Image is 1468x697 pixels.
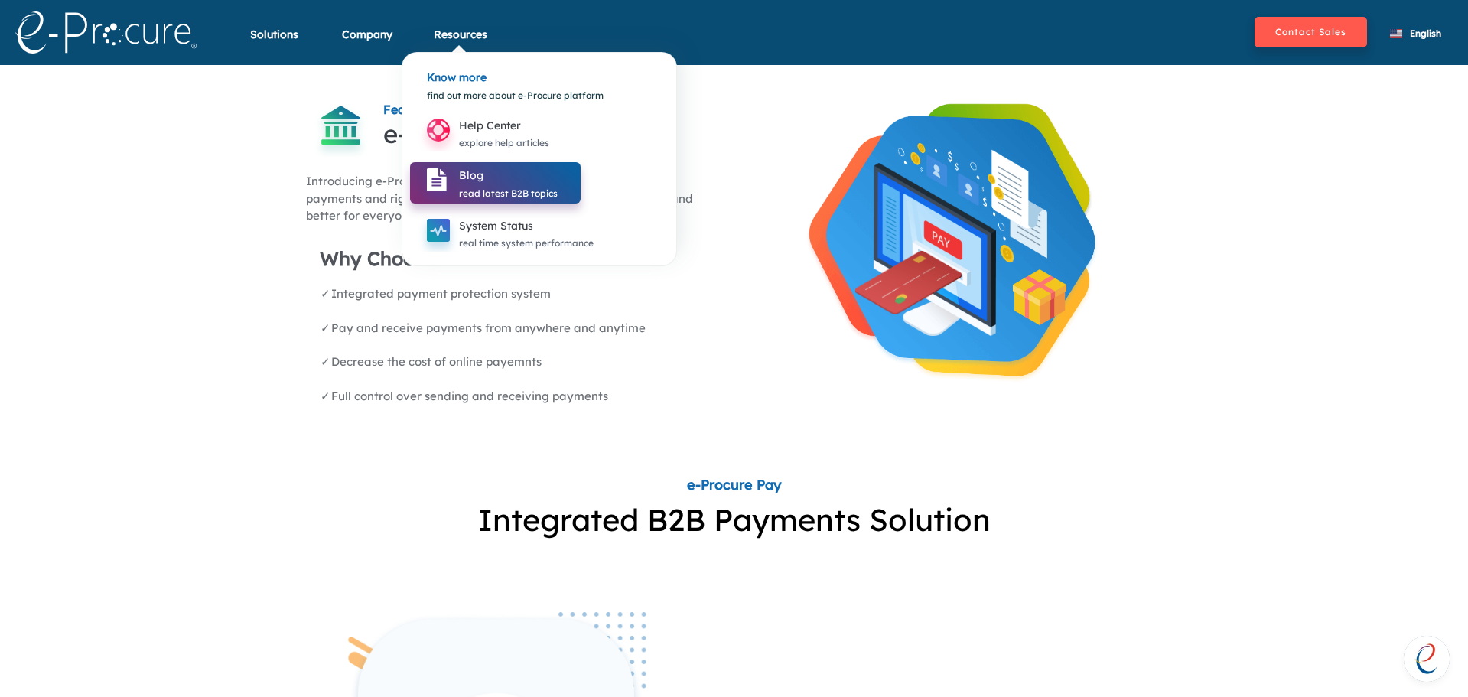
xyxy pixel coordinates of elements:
[459,116,549,135] div: Help Center
[459,135,549,151] div: explore help articles
[383,120,718,148] h1: e-Procure Pay
[1255,17,1367,47] button: Contact Sales
[1013,269,1066,325] img: banner
[314,103,369,158] img: Integrations
[418,70,661,120] div: find out more about e-Procure platform
[874,163,996,336] img: banner
[898,143,1047,262] img: banner
[410,124,572,135] a: Help Centerexplore help articles
[459,235,594,252] div: real time system performance
[250,27,298,61] div: Solutions
[342,27,392,61] div: Company
[383,103,718,117] h2: Featuers
[855,251,962,314] img: banner
[410,224,617,236] a: System Statusreal time system performance
[459,217,594,235] div: System Status
[459,185,558,202] div: read latest B2B topics
[330,353,727,371] li: Decrease the cost of online payemnts
[1410,28,1441,39] span: English
[306,477,1163,493] h1: e-Procure Pay
[330,320,727,337] li: Pay and receive payments from anywhere and anytime
[434,27,487,61] div: Resources
[418,53,661,80] div: Know more
[15,11,197,54] img: logo
[459,166,558,184] div: Blog
[330,285,727,303] li: Integrated payment protection system
[306,173,727,225] h3: Introducing e-Procure Pay, a system that protects your company payments and right to make B2B e-c...
[330,388,727,405] li: Full control over sending and receiving payments
[306,497,1163,542] p: Integrated B2B Payments Solution
[320,248,727,269] h1: Why Choose e-Procure Solutions ?
[410,162,581,204] a: Blogread latest B2B topics
[1404,636,1450,682] div: Open chat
